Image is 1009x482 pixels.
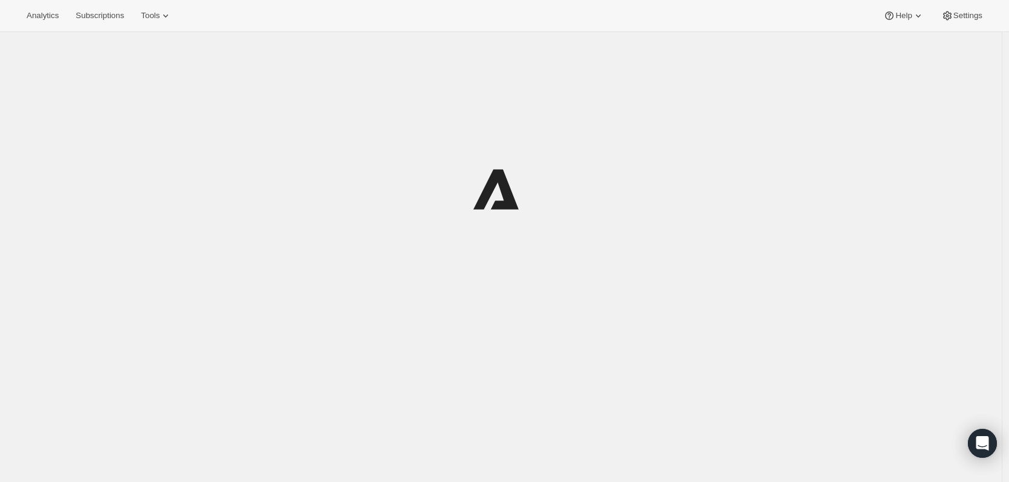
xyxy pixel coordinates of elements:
span: Analytics [27,11,59,21]
span: Tools [141,11,160,21]
span: Subscriptions [76,11,124,21]
span: Settings [953,11,982,21]
span: Help [895,11,912,21]
button: Help [876,7,931,24]
button: Tools [134,7,179,24]
div: Open Intercom Messenger [968,429,997,458]
button: Analytics [19,7,66,24]
button: Settings [934,7,990,24]
button: Subscriptions [68,7,131,24]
